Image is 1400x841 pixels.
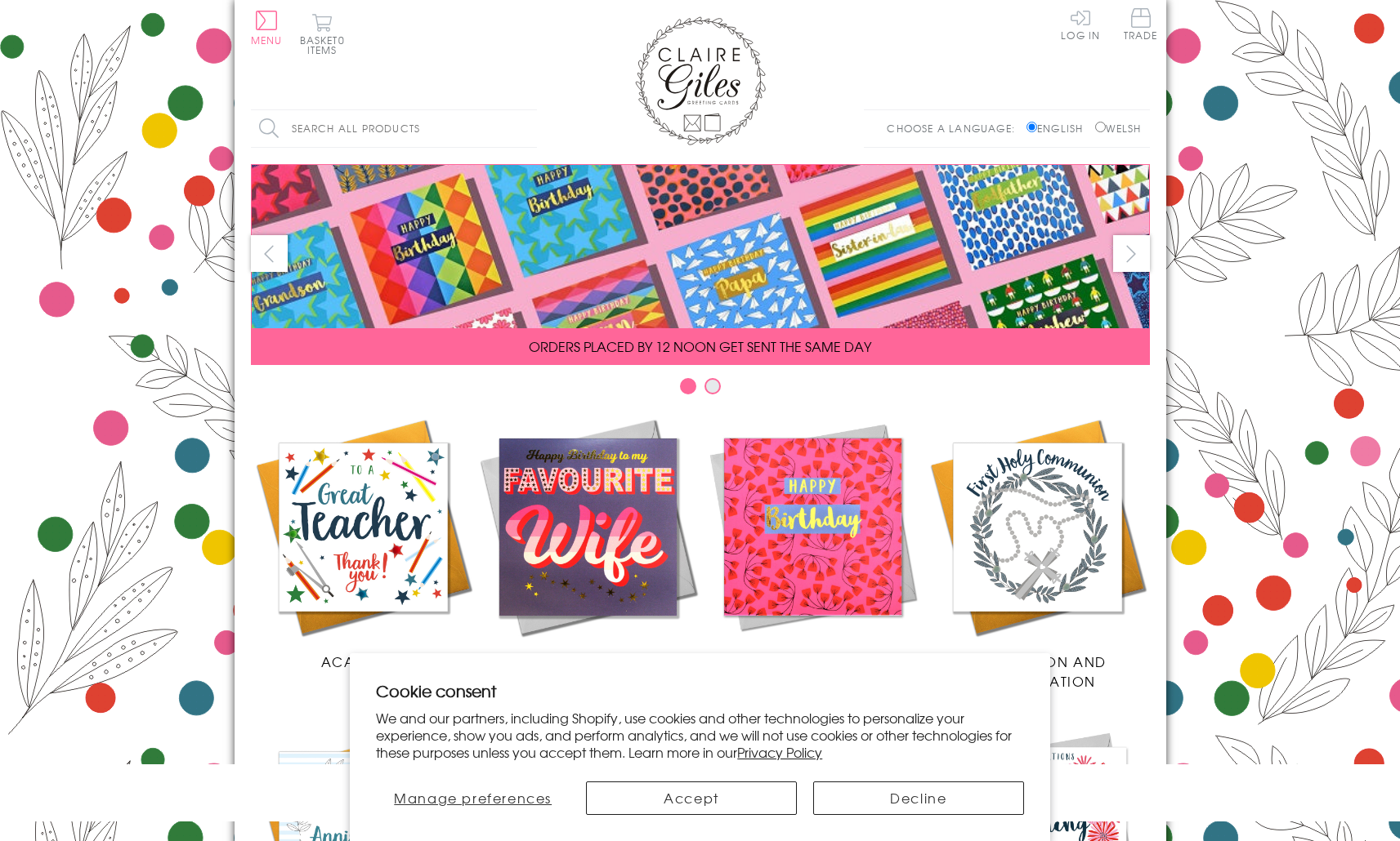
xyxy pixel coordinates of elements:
[1095,122,1106,132] input: Welsh
[680,378,696,394] button: Carousel Page 1 (Current Slide)
[773,652,852,671] span: Birthdays
[376,710,1024,760] p: We and our partners, including Shopify, use cookies and other technologies to personalize your ex...
[300,13,345,55] button: Basket0 items
[1124,8,1158,40] span: Trade
[737,742,822,762] a: Privacy Policy
[887,121,1023,136] p: Choose a language:
[476,415,700,671] a: New Releases
[529,336,871,356] span: ORDERS PLACED BY 12 NOON GET SENT THE SAME DAY
[251,33,283,47] span: Menu
[321,652,405,671] span: Academic
[251,377,1150,403] div: Carousel Pagination
[307,33,345,57] span: 0 items
[1027,121,1091,136] label: English
[376,679,1024,702] h2: Cookie consent
[813,781,1024,815] button: Decline
[1095,121,1142,136] label: Welsh
[376,781,570,815] button: Manage preferences
[1027,122,1037,132] input: English
[251,415,476,671] a: Academic
[925,415,1150,691] a: Communion and Confirmation
[394,788,552,808] span: Manage preferences
[251,235,288,272] button: prev
[251,110,537,147] input: Search all products
[251,11,283,45] button: Menu
[534,652,641,671] span: New Releases
[968,652,1107,691] span: Communion and Confirmation
[521,110,537,147] input: Search
[1124,8,1158,43] a: Trade
[1113,235,1150,272] button: next
[635,16,766,145] img: Claire Giles Greetings Cards
[704,378,721,394] button: Carousel Page 2
[1061,8,1100,40] a: Log In
[586,781,797,815] button: Accept
[700,415,925,671] a: Birthdays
